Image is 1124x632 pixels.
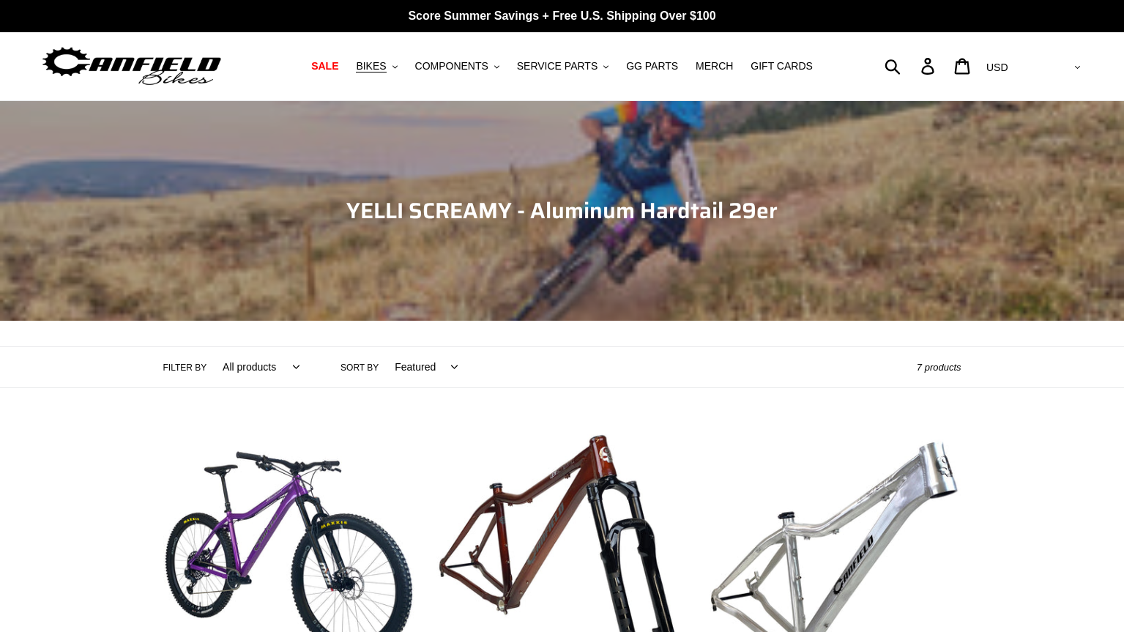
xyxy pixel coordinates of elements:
[415,60,488,73] span: COMPONENTS
[40,43,223,89] img: Canfield Bikes
[917,362,961,373] span: 7 products
[510,56,616,76] button: SERVICE PARTS
[349,56,404,76] button: BIKES
[517,60,598,73] span: SERVICE PARTS
[346,193,778,228] span: YELLI SCREAMY - Aluminum Hardtail 29er
[893,50,930,82] input: Search
[626,60,678,73] span: GG PARTS
[356,60,386,73] span: BIKES
[163,361,207,374] label: Filter by
[340,361,379,374] label: Sort by
[688,56,740,76] a: MERCH
[751,60,813,73] span: GIFT CARDS
[304,56,346,76] a: SALE
[311,60,338,73] span: SALE
[408,56,507,76] button: COMPONENTS
[696,60,733,73] span: MERCH
[619,56,685,76] a: GG PARTS
[743,56,820,76] a: GIFT CARDS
